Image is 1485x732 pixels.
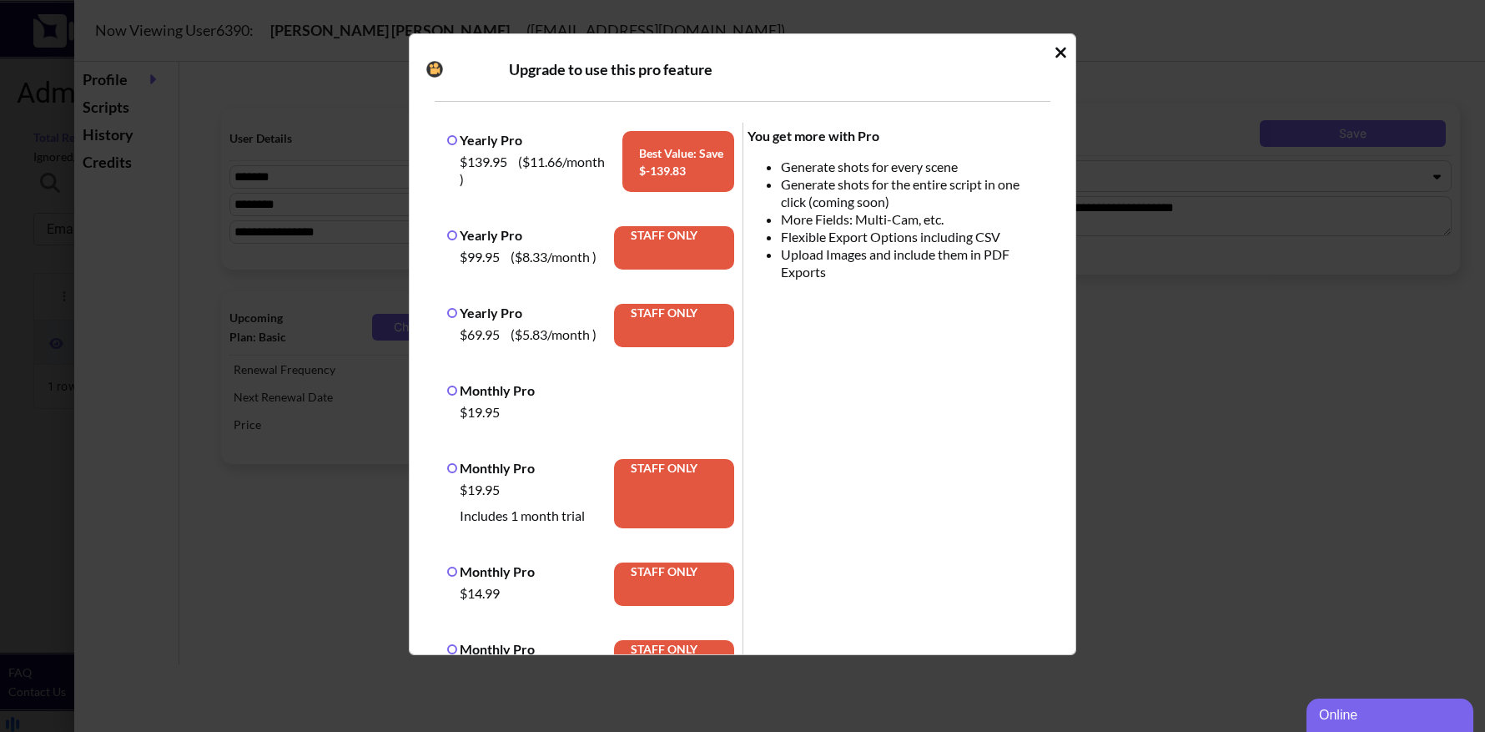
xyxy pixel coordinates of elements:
span: STAFF ONLY [614,640,734,709]
label: Yearly Pro [447,305,522,321]
li: Generate shots for the entire script in one click (coming soon) [781,175,1043,210]
li: Flexible Export Options including CSV [781,228,1043,245]
li: Upload Images and include them in PDF Exports [781,245,1043,280]
label: Monthly Pro [447,382,535,398]
label: Monthly Pro [447,460,535,476]
span: ( $5.83 /month ) [500,326,597,342]
label: Monthly Pro [447,563,535,579]
label: Yearly Pro [447,227,522,243]
div: $69.95 [456,321,614,347]
div: $19.95 [456,477,614,502]
span: Best Value: Save $ -139.83 [622,131,734,192]
label: Yearly Pro [447,132,522,148]
li: More Fields: Multi-Cam, etc. [781,210,1043,228]
span: ( $11.66 /month ) [460,154,605,187]
div: $14.99 [456,580,614,606]
span: STAFF ONLY [614,563,734,606]
div: Idle Modal [409,33,1076,655]
li: Generate shots for every scene [781,158,1043,175]
div: Includes 1 month trial [456,502,614,528]
span: STAFF ONLY [614,459,734,528]
iframe: chat widget [1306,695,1477,732]
span: ( $8.33 /month ) [500,249,597,265]
div: $99.95 [456,244,614,270]
span: STAFF ONLY [614,304,734,347]
div: Upgrade to use this pro feature [509,59,1032,79]
img: Camera Icon [422,57,447,82]
span: STAFF ONLY [614,226,734,270]
div: $139.95 [456,149,614,192]
label: Monthly Pro [447,641,535,657]
div: $19.95 [456,399,734,425]
div: You get more with Pro [748,127,1043,144]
